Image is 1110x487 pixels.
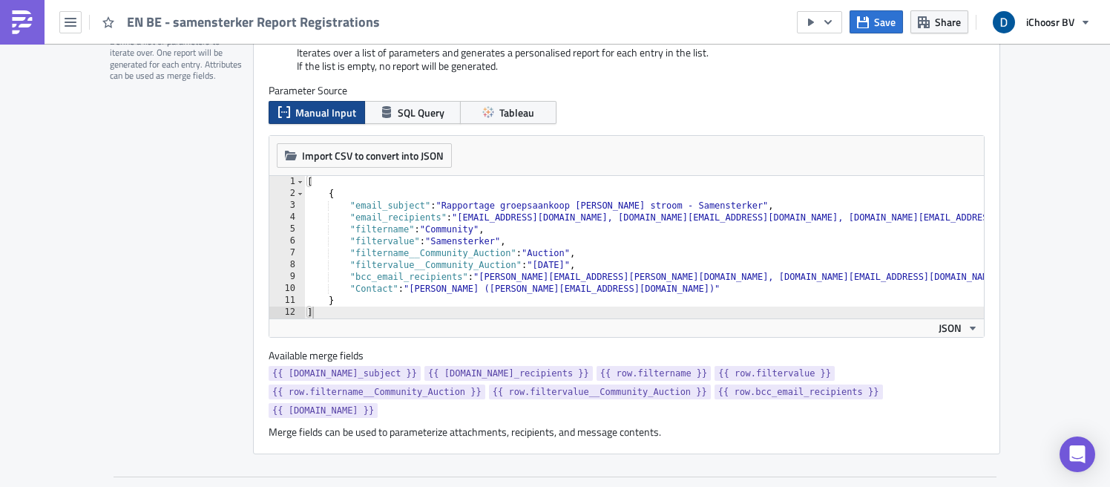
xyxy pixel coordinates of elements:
span: iChoosr BV [1026,14,1074,30]
div: 3 [269,200,305,212]
span: {{ row.filtername__Community_Auction }} [272,385,482,399]
div: 4 [269,212,305,223]
div: 9 [269,271,305,283]
span: SQL Query [398,105,444,120]
div: 8 [269,259,305,271]
button: Tableau [460,101,556,124]
span: EN BE - samensterker Report Registrations [127,13,381,30]
div: 1 [269,176,305,188]
button: Save [850,10,903,33]
a: {{ row.filtervalue__Community_Auction }} [489,385,711,399]
span: Tableau [499,105,534,120]
div: 10 [269,283,305,295]
span: {{ [DOMAIN_NAME]_recipients }} [428,366,589,381]
button: iChoosr BV [984,6,1099,39]
span: Save [874,14,896,30]
div: 5 [269,223,305,235]
span: Import CSV to convert into JSON [302,148,444,163]
div: 11 [269,295,305,307]
div: 7 [269,247,305,259]
span: {{ [DOMAIN_NAME]_subject }} [272,366,417,381]
body: Rich Text Area. Press ALT-0 for help. [6,6,709,200]
button: SQL Query [364,101,461,124]
button: Import CSV to convert into JSON [277,143,452,168]
span: {{ row.filtername }} [600,366,708,381]
span: {{ row.filtervalue__Community_Auction }} [493,385,707,399]
div: Merge fields can be used to parameterize attachments, recipients, and message contents. [269,425,985,439]
a: {{ [DOMAIN_NAME] }} [269,403,378,418]
div: Groeten [6,89,709,101]
p: {{[DOMAIN_NAME] }} [6,111,709,123]
div: Define a list of parameters to iterate over. One report will be generated for each entry. Attribu... [110,36,243,82]
span: JSON [939,320,962,336]
img: Avatar [991,10,1017,35]
label: Parameter Source [269,84,985,97]
button: JSON [933,319,984,337]
div: 12 [269,307,305,318]
span: Manual Input [295,105,356,120]
span: {{ row.filtervalue }} [718,366,831,381]
div: 2 [269,188,305,200]
a: {{ row.bcc_email_recipients }} [715,385,883,399]
span: {{ row.bcc_email_recipients }} [718,385,879,399]
img: PushMetrics [10,10,34,34]
a: {{ row.filtername }} [597,366,712,381]
label: Available merge fields [269,349,380,362]
div: Iterates over a list of parameters and generates a personalised report for each entry in the list... [269,46,985,84]
span: {{ [DOMAIN_NAME] }} [272,403,374,418]
a: {{ row.filtername__Community_Auction }} [269,385,485,399]
div: Beste In bijlage [PERSON_NAME] een overzicht met de actuele status van de groepsaankoop [PERSON_N... [6,6,709,65]
button: Manual Input [269,101,365,124]
span: Share [935,14,961,30]
div: Open Intercom Messenger [1060,437,1095,472]
div: 6 [269,235,305,247]
a: {{ [DOMAIN_NAME]_subject }} [269,366,421,381]
a: {{ [DOMAIN_NAME]_recipients }} [424,366,593,381]
a: {{ row.filtervalue }} [715,366,835,381]
button: Share [910,10,968,33]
